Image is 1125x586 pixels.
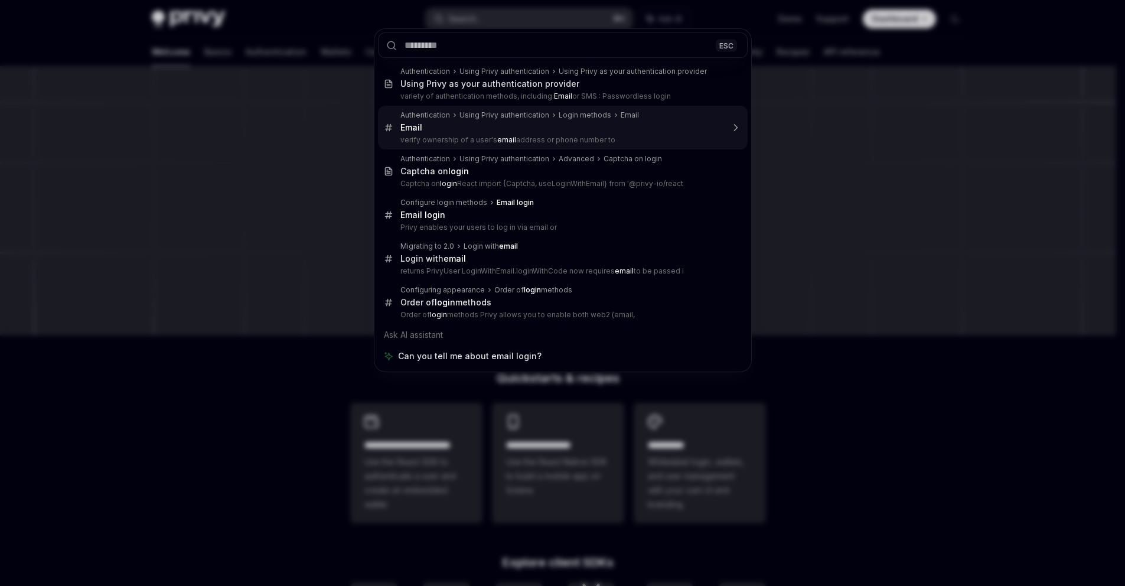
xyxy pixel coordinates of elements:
div: Authentication [400,67,450,76]
div: Ask AI assistant [378,324,748,346]
b: email [444,253,466,263]
div: Login methods [559,110,611,120]
div: Authentication [400,154,450,164]
b: login [448,166,469,176]
b: login [435,297,455,307]
div: Order of methods [400,297,491,308]
p: verify ownership of a user's address or phone number to [400,135,723,145]
div: Captcha on login [604,154,662,164]
div: Captcha on [400,166,469,177]
p: Order of methods Privy allows you to enable both web2 (email, [400,310,723,320]
div: Configuring appearance [400,285,485,295]
b: Email [554,92,572,100]
div: Configure login methods [400,198,487,207]
b: login [524,285,541,294]
p: Captcha on React import {Captcha, useLoginWithEmail} from '@privy-io/react [400,179,723,188]
div: Email [621,110,639,120]
div: Authentication [400,110,450,120]
div: Login with [400,253,466,264]
div: Order of methods [494,285,572,295]
p: Privy enables your users to log in via email or [400,223,723,232]
div: Using Privy authentication [459,67,549,76]
div: Advanced [559,154,594,164]
div: ESC [716,39,737,51]
b: login [440,179,457,188]
p: variety of authentication methods, including: or SMS : Passwordless login [400,92,723,101]
div: Using Privy authentication [459,110,549,120]
b: Email login [400,210,445,220]
b: email [499,242,518,250]
span: Can you tell me about email login? [398,350,542,362]
b: email [497,135,516,144]
div: Using Privy authentication [459,154,549,164]
b: email [615,266,634,275]
b: Email login [497,198,534,207]
div: Login with [464,242,518,251]
b: login [430,310,447,319]
div: Migrating to 2.0 [400,242,454,251]
div: Using Privy as your authentication provider [559,67,707,76]
b: Email [400,122,422,132]
p: returns PrivyUser LoginWithEmail.loginWithCode now requires to be passed i [400,266,723,276]
div: Using Privy as your authentication provider [400,79,579,89]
